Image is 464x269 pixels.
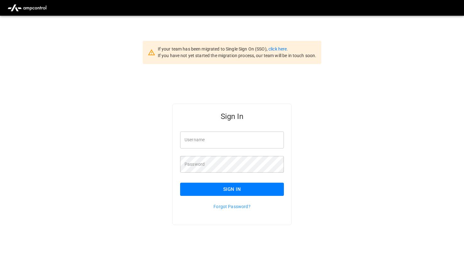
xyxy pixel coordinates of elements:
span: If you have not yet started the migration process, our team will be in touch soon. [158,53,317,58]
span: If your team has been migrated to Single Sign On (SSO), [158,46,268,51]
h5: Sign In [180,111,284,121]
button: Sign In [180,183,284,196]
p: Forgot Password? [180,203,284,210]
a: click here. [268,46,288,51]
img: ampcontrol.io logo [5,2,49,14]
